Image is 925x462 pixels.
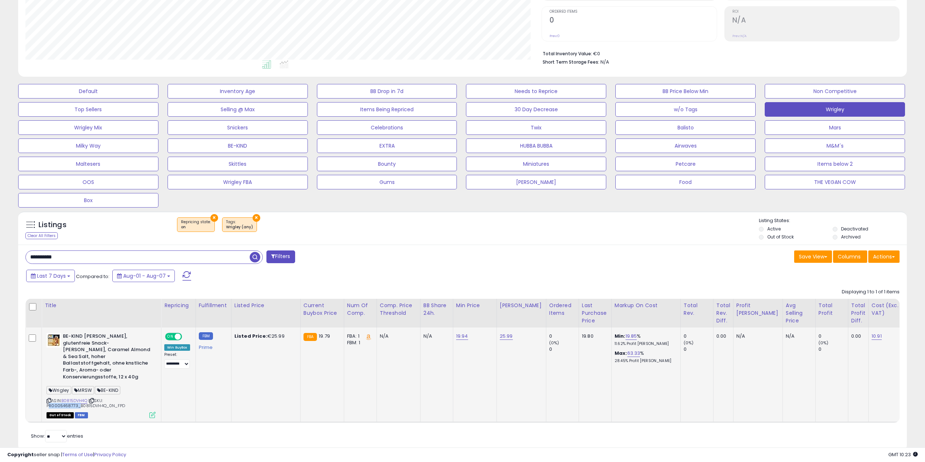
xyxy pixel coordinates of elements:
[684,340,694,346] small: (0%)
[456,302,494,309] div: Min Price
[732,16,899,26] h2: N/A
[47,386,71,394] span: Wrigley
[716,333,728,340] div: 0.00
[615,333,626,340] b: Min:
[767,234,794,240] label: Out of Stock
[47,333,156,417] div: ASIN:
[767,226,781,232] label: Active
[18,120,158,135] button: Wrigley Mix
[168,138,308,153] button: BE-KIND
[47,412,74,418] span: All listings that are currently out of stock and unavailable for purchase on Amazon
[47,333,61,347] img: 41SvPJZ22fL._SL40_.jpg
[684,333,713,340] div: 0
[736,333,777,340] div: N/A
[684,302,710,317] div: Total Rev.
[765,84,905,99] button: Non Competitive
[75,412,88,418] span: FBM
[423,302,450,317] div: BB Share 24h.
[550,16,716,26] h2: 0
[851,302,865,325] div: Total Profit Diff.
[736,302,780,317] div: Profit [PERSON_NAME]
[851,333,863,340] div: 0.00
[94,451,126,458] a: Privacy Policy
[466,157,606,171] button: Miniatures
[317,102,457,117] button: Items Being Repriced
[500,302,543,309] div: [PERSON_NAME]
[582,333,606,340] div: 19.80
[615,120,756,135] button: Balisto
[166,334,175,340] span: ON
[888,451,918,458] span: 2025-08-15 10:23 GMT
[466,102,606,117] button: 30 Day Decrease
[786,333,810,340] div: N/A
[62,451,93,458] a: Terms of Use
[732,34,747,38] small: Prev: N/A
[615,102,756,117] button: w/o Tags
[615,333,675,346] div: %
[18,157,158,171] button: Maltesers
[819,302,845,317] div: Total Profit
[234,302,297,309] div: Listed Price
[549,346,579,353] div: 0
[253,214,260,222] button: ×
[18,175,158,189] button: OOS
[26,270,75,282] button: Last 7 Days
[819,333,848,340] div: 0
[380,333,415,340] div: N/A
[181,219,211,230] span: Repricing state :
[39,220,67,230] h5: Listings
[7,451,34,458] strong: Copyright
[765,120,905,135] button: Mars
[72,386,94,394] span: MRSW
[317,175,457,189] button: Gums
[872,333,882,340] a: 10.91
[833,250,867,263] button: Columns
[466,175,606,189] button: [PERSON_NAME]
[347,333,371,340] div: FBA: 1
[303,333,317,341] small: FBA
[615,358,675,363] p: 28.45% Profit [PERSON_NAME]
[868,250,900,263] button: Actions
[123,272,166,280] span: Aug-01 - Aug-07
[841,234,861,240] label: Archived
[31,433,83,439] span: Show: entries
[872,302,909,317] div: Cost (Exc. VAT)
[199,332,213,340] small: FBM
[500,333,513,340] a: 25.99
[347,340,371,346] div: FBM: 1
[615,157,756,171] button: Petcare
[164,352,190,369] div: Preset:
[615,175,756,189] button: Food
[199,342,226,350] div: Prime
[210,214,218,222] button: ×
[181,334,193,340] span: OFF
[226,219,253,230] span: Tags :
[841,226,868,232] label: Deactivated
[819,340,829,346] small: (0%)
[543,49,894,57] li: €0
[319,333,330,340] span: 19.79
[794,250,832,263] button: Save View
[37,272,66,280] span: Last 7 Days
[615,350,675,363] div: %
[786,302,812,325] div: Avg Selling Price
[199,302,228,309] div: Fulfillment
[61,398,87,404] a: B0815DVH4Q
[266,250,295,263] button: Filters
[380,302,417,317] div: Comp. Price Threshold
[18,138,158,153] button: Milky Way
[466,120,606,135] button: Twix
[466,138,606,153] button: HUBBA BUBBA
[47,398,125,409] span: | SKU: PR0005468773_B0815DVH4Q_0N_FPD
[18,193,158,208] button: Box
[18,84,158,99] button: Default
[164,344,190,351] div: Win BuyBox
[45,302,158,309] div: Title
[466,84,606,99] button: Needs to Reprice
[164,302,193,309] div: Repricing
[615,350,627,357] b: Max:
[543,51,592,57] b: Total Inventory Value:
[168,157,308,171] button: Skittles
[168,120,308,135] button: Snickers
[7,451,126,458] div: seller snap | |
